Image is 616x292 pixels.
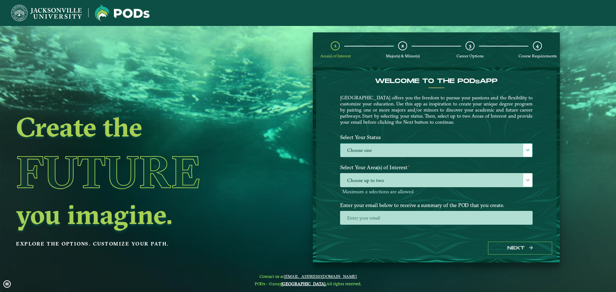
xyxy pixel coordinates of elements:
sup: ⋆ [407,163,410,168]
span: 1 [334,43,337,49]
label: Enter your email below to receive a summary of the POD that you create. [335,199,537,211]
a: [GEOGRAPHIC_DATA]. [281,281,326,286]
label: Select Your Area(s) of Interest [335,162,537,173]
a: [EMAIL_ADDRESS][DOMAIN_NAME] [284,274,357,279]
p: Explore the options. Customize your path. [16,239,261,249]
h2: you imagine. [16,201,261,228]
sup: ⋆ [340,188,342,192]
span: Major(s) & Minor(s) [386,54,420,58]
img: Jacksonville University logo [95,5,150,21]
span: Choose up to two [340,173,532,187]
p: [GEOGRAPHIC_DATA] offers you the freedom to pursue your passions and the flexibility to customize... [340,95,533,125]
span: Contact us at [255,274,361,279]
input: Enter your email [340,211,533,225]
span: 2 [401,43,404,49]
h4: Welcome to the POD app [340,77,533,85]
sub: s [475,79,480,85]
span: 4 [536,43,539,49]
span: PODs - ©2025 All rights reserved. [255,281,361,286]
img: Jacksonville University logo [11,5,82,21]
h2: Create the [16,113,261,140]
label: Choose one [340,144,532,157]
span: 3 [469,43,471,49]
button: Next [488,242,552,255]
label: Select Your Status [335,131,537,143]
h1: Future [16,143,261,201]
span: Career Options [457,54,483,58]
p: Maximum 2 selections are allowed [340,189,533,195]
span: Course Requirements [518,54,557,58]
span: Area(s) of Interest [320,54,351,58]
